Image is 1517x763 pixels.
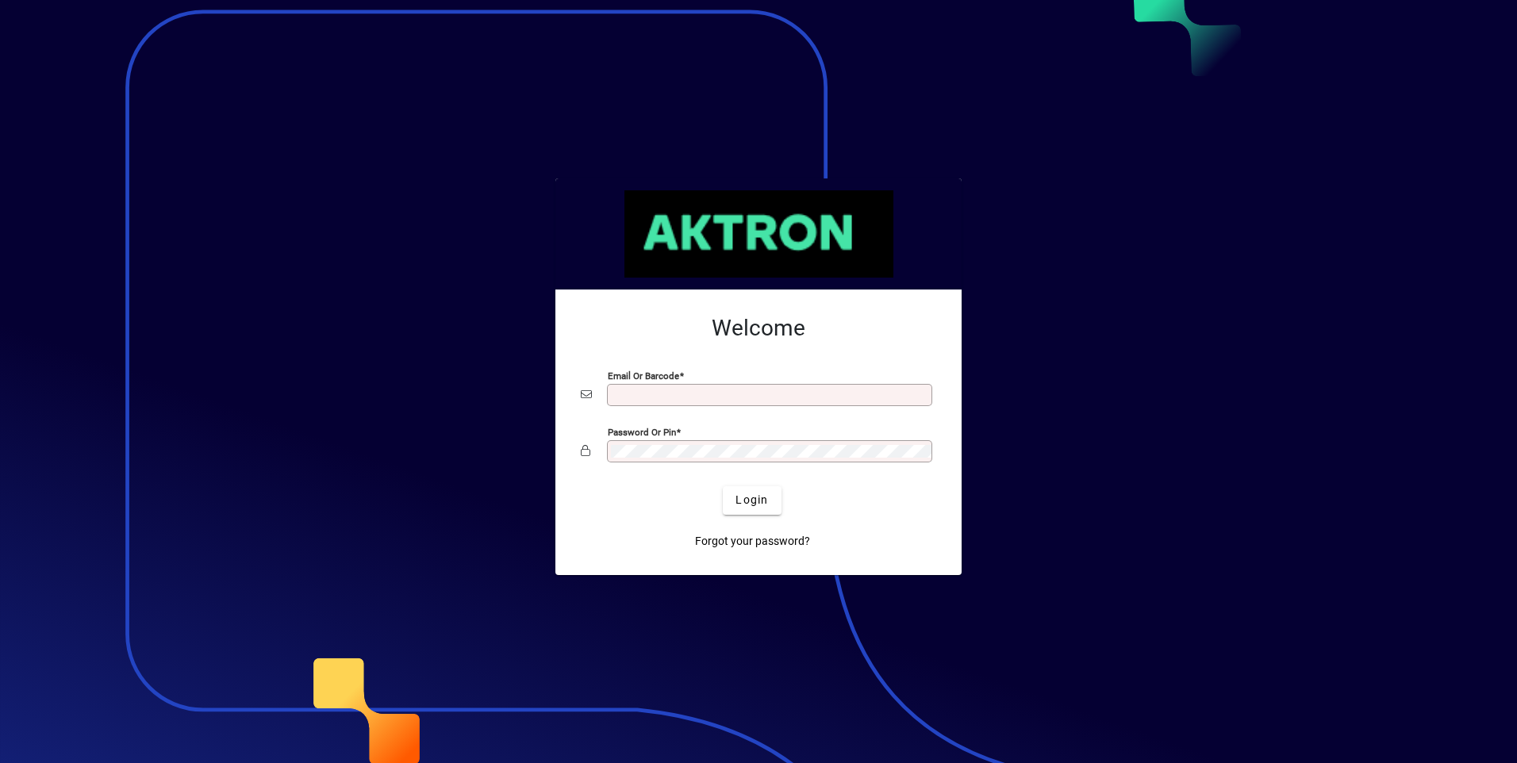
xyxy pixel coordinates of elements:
a: Forgot your password? [689,527,816,556]
mat-label: Email or Barcode [608,370,679,381]
button: Login [723,486,781,515]
span: Login [735,492,768,508]
mat-label: Password or Pin [608,426,676,437]
h2: Welcome [581,315,936,342]
span: Forgot your password? [695,533,810,550]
